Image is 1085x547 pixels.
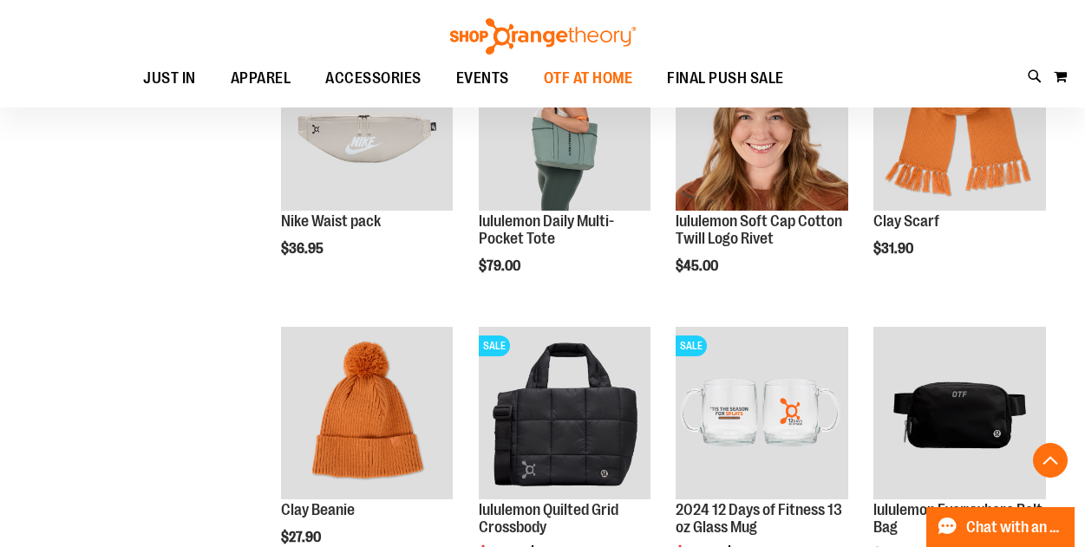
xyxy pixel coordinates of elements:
a: FINAL PUSH SALE [650,59,801,99]
a: Main view of 2024 Convention lululemon Daily Multi-Pocket Tote [479,39,651,214]
a: Clay Beanie [281,501,355,518]
a: Nike Waist pack [281,212,381,230]
button: Chat with an Expert [926,507,1075,547]
img: lululemon Quilted Grid Crossbody [479,327,651,499]
a: EVENTS [439,59,526,99]
a: Clay Scarf [873,212,939,230]
span: $31.90 [873,241,916,257]
a: OTF AT HOME [526,59,650,99]
a: APPAREL [213,59,309,99]
span: $27.90 [281,530,324,545]
span: Chat with an Expert [966,519,1064,536]
span: FINAL PUSH SALE [667,59,784,98]
div: product [667,30,857,318]
a: lululemon Everywhere Belt Bag [873,327,1046,502]
a: lululemon Everywhere Belt Bag [873,501,1043,536]
div: product [272,30,462,302]
div: product [470,30,660,318]
a: ACCESSORIES [308,59,439,98]
a: 2024 12 Days of Fitness 13 oz Glass Mug [676,501,842,536]
a: JUST IN [126,59,213,99]
button: Back To Top [1033,443,1068,478]
a: Clay Beanie [281,327,454,502]
a: lululemon Daily Multi-Pocket Tote [479,212,614,247]
a: lululemon Quilted Grid CrossbodySALE [479,327,651,502]
span: ACCESSORIES [325,59,422,98]
div: product [865,30,1055,302]
img: Shop Orangetheory [448,18,638,55]
span: SALE [676,335,707,356]
img: Main view of 2024 Convention lululemon Soft Cap Cotton Twill Logo Rivet [676,39,848,212]
a: lululemon Quilted Grid Crossbody [479,501,618,536]
span: $36.95 [281,241,326,257]
span: APPAREL [231,59,291,98]
span: $79.00 [479,258,523,274]
span: OTF AT HOME [544,59,633,98]
a: Main view of 2024 Convention lululemon Soft Cap Cotton Twill Logo Rivet [676,39,848,214]
img: Main view of 2024 Convention Nike Waistpack [281,39,454,212]
a: lululemon Soft Cap Cotton Twill Logo Rivet [676,212,842,247]
a: Main view of 2024 Convention Nike Waistpack [281,39,454,214]
span: $45.00 [676,258,721,274]
span: EVENTS [456,59,509,98]
span: JUST IN [143,59,196,98]
img: Main view of 2024 Convention lululemon Daily Multi-Pocket Tote [479,39,651,212]
img: Main image of 2024 12 Days of Fitness 13 oz Glass Mug [676,327,848,499]
span: SALE [479,335,510,356]
a: Clay Scarf [873,39,1046,214]
img: Clay Beanie [281,327,454,499]
img: Clay Scarf [873,39,1046,212]
a: Main image of 2024 12 Days of Fitness 13 oz Glass MugSALE [676,327,848,502]
img: lululemon Everywhere Belt Bag [873,327,1046,499]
